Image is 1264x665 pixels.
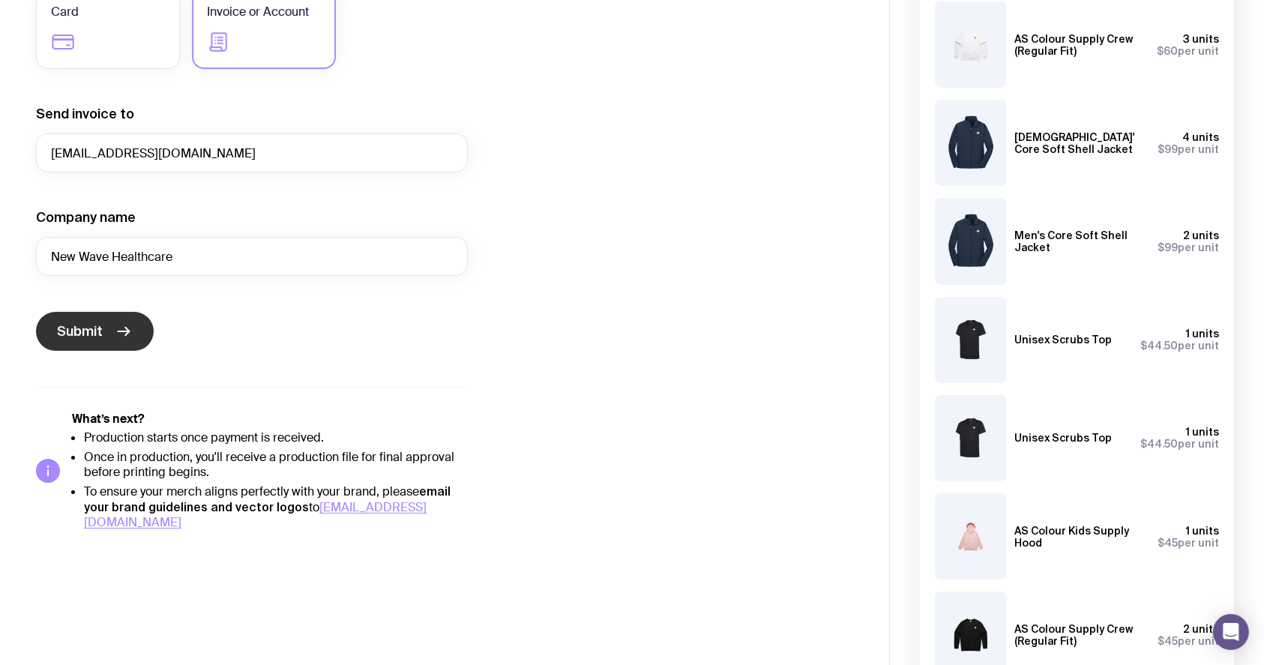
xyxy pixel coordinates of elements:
span: $45 [1158,635,1178,647]
span: per unit [1158,241,1219,253]
span: per unit [1158,537,1219,549]
input: accounts@company.com [36,133,468,172]
li: To ensure your merch aligns perfectly with your brand, please to [84,484,468,530]
h3: AS Colour Supply Crew (Regular Fit) [1014,33,1145,57]
button: Submit [36,312,154,351]
span: $99 [1158,241,1178,253]
span: per unit [1158,143,1219,155]
span: $60 [1157,45,1178,57]
span: 1 units [1186,525,1219,537]
div: Open Intercom Messenger [1213,614,1249,650]
label: Send invoice to [36,105,134,123]
span: per unit [1157,45,1219,57]
span: per unit [1140,340,1219,352]
span: 2 units [1183,229,1219,241]
li: Once in production, you'll receive a production file for final approval before printing begins. [84,450,468,480]
h3: Men's Core Soft Shell Jacket [1014,229,1146,253]
label: Company name [36,208,136,226]
span: $44.50 [1140,438,1178,450]
h3: AS Colour Supply Crew (Regular Fit) [1014,623,1146,647]
span: 4 units [1182,131,1219,143]
li: Production starts once payment is received. [84,430,468,445]
span: Card [51,3,79,21]
span: 2 units [1183,623,1219,635]
span: $45 [1158,537,1178,549]
span: Invoice or Account [207,3,309,21]
span: 1 units [1186,328,1219,340]
span: Submit [57,322,103,340]
h3: Unisex Scrubs Top [1014,334,1112,346]
span: per unit [1158,635,1219,647]
span: 1 units [1186,426,1219,438]
h3: Unisex Scrubs Top [1014,432,1112,444]
h3: AS Colour Kids Supply Hood [1014,525,1146,549]
input: Your company name [36,237,468,276]
h3: [DEMOGRAPHIC_DATA]' Core Soft Shell Jacket [1014,131,1146,155]
span: $99 [1158,143,1178,155]
span: per unit [1140,438,1219,450]
span: $44.50 [1140,340,1178,352]
span: 3 units [1183,33,1219,45]
a: [EMAIL_ADDRESS][DOMAIN_NAME] [84,499,427,530]
h5: What’s next? [72,412,468,427]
